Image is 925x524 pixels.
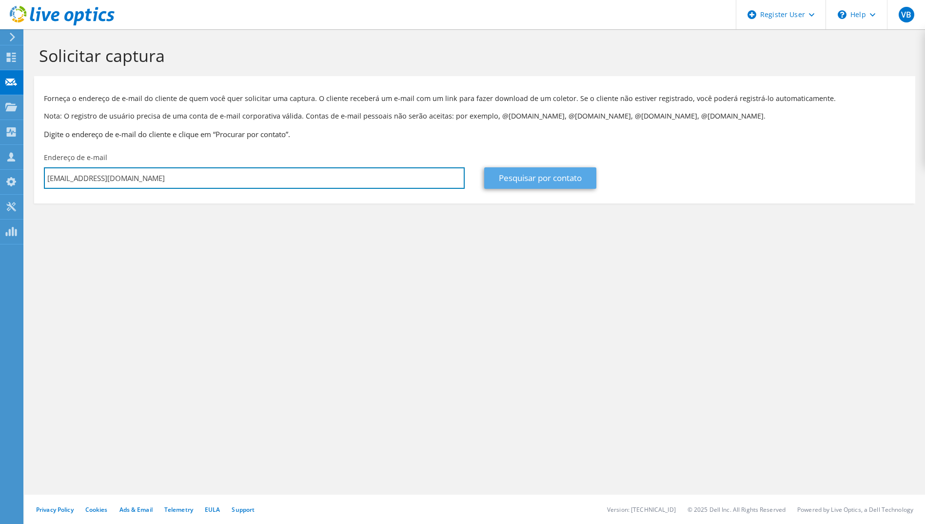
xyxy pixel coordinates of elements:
[205,505,220,514] a: EULA
[44,129,905,140] h3: Digite o endereço de e-mail do cliente e clique em “Procurar por contato”.
[232,505,255,514] a: Support
[688,505,786,514] li: © 2025 Dell Inc. All Rights Reserved
[119,505,153,514] a: Ads & Email
[607,505,676,514] li: Version: [TECHNICAL_ID]
[44,93,905,104] p: Forneça o endereço de e-mail do cliente de quem você quer solicitar uma captura. O cliente recebe...
[39,45,905,66] h1: Solicitar captura
[899,7,914,22] span: VB
[85,505,108,514] a: Cookies
[36,505,74,514] a: Privacy Policy
[484,167,596,189] a: Pesquisar por contato
[44,153,107,162] label: Endereço de e-mail
[164,505,193,514] a: Telemetry
[44,111,905,121] p: Nota: O registro de usuário precisa de uma conta de e-mail corporativa válida. Contas de e-mail p...
[797,505,913,514] li: Powered by Live Optics, a Dell Technology
[838,10,846,19] svg: \n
